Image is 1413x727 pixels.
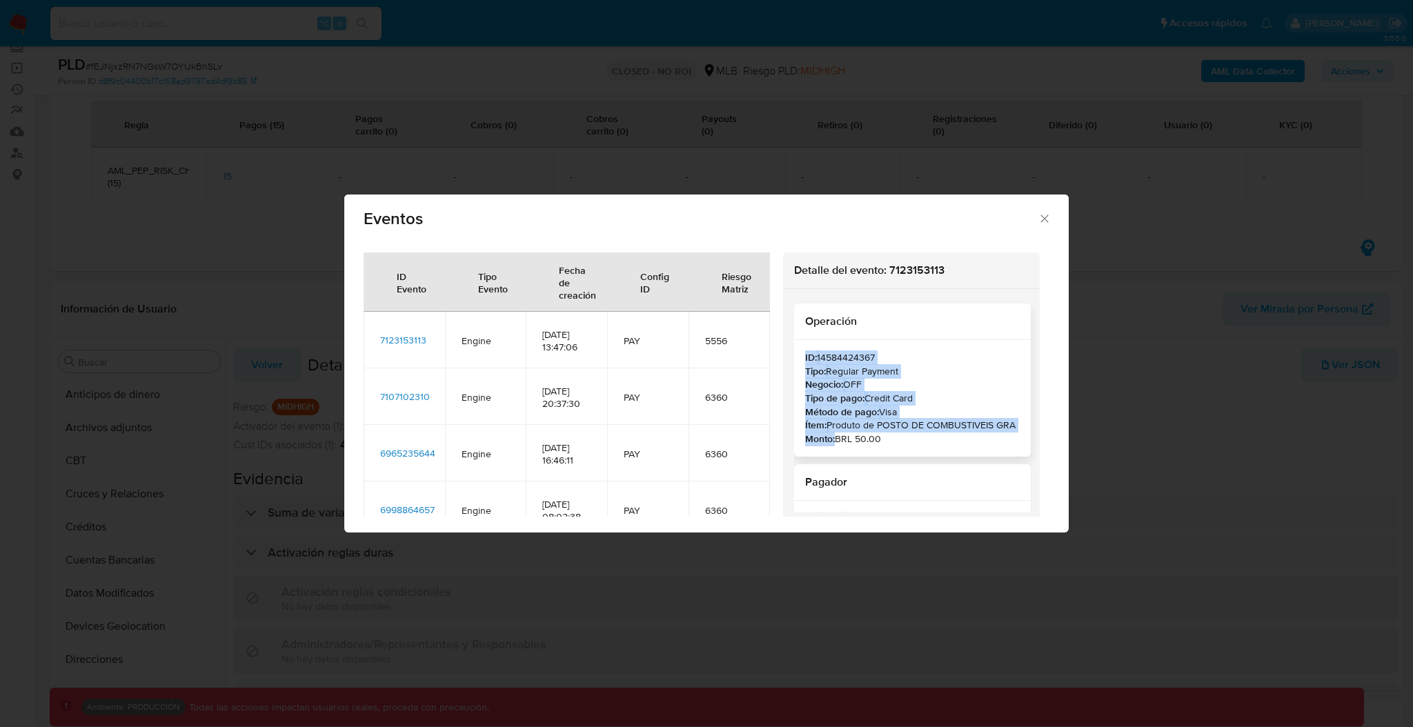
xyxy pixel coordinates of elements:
h2: Detalle del evento: 7123153113 [794,263,1029,277]
b: Negocio: [805,378,843,392]
p: Produto de POSTO DE COMBUSTIVEIS GRA [805,419,1020,432]
b: Tipo: [805,365,826,379]
h2: Pagador [805,475,1020,489]
h2: Operación [805,315,1020,328]
div: Riesgo Matriz [705,259,768,305]
span: 6360 [705,504,753,517]
span: Eventos [364,210,1038,227]
p: Credit Card [805,392,1020,406]
span: [DATE] 08:02:38 [542,498,591,523]
span: 7107102310 [380,390,430,404]
span: Engine [462,391,510,404]
span: [DATE] 13:47:06 [542,328,591,353]
p: Visa [805,406,1020,419]
div: Tipo Evento [462,259,524,305]
span: 6360 [705,391,753,404]
span: PAY [624,448,672,460]
b: Método de pago: [805,406,879,419]
b: Tipo de pago: [805,392,864,406]
span: 7123153113 [380,333,426,347]
div: Fecha de creación [542,253,613,311]
span: [DATE] 16:46:11 [542,441,591,466]
span: Engine [462,504,510,517]
b: ID: [805,351,817,365]
span: PAY [624,504,672,517]
span: [DATE] 20:37:30 [542,385,591,410]
span: Engine [462,448,510,460]
div: ID Evento [380,259,443,305]
span: 6998864657 [380,503,435,517]
button: Cerrar [1038,212,1050,224]
p: Regular Payment [805,365,1020,379]
p: OFF [805,378,1020,392]
span: 6965235644 [380,446,435,460]
p: 14584424367 [805,351,1020,365]
span: PAY [624,391,672,404]
b: Monto: [805,432,835,446]
div: Config ID [624,259,686,305]
span: Engine [462,335,510,347]
span: 6360 [705,448,753,460]
span: 5556 [705,335,753,347]
span: PAY [624,335,672,347]
p: BRL 50.00 [805,432,1020,446]
b: Ítem: [805,419,827,432]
